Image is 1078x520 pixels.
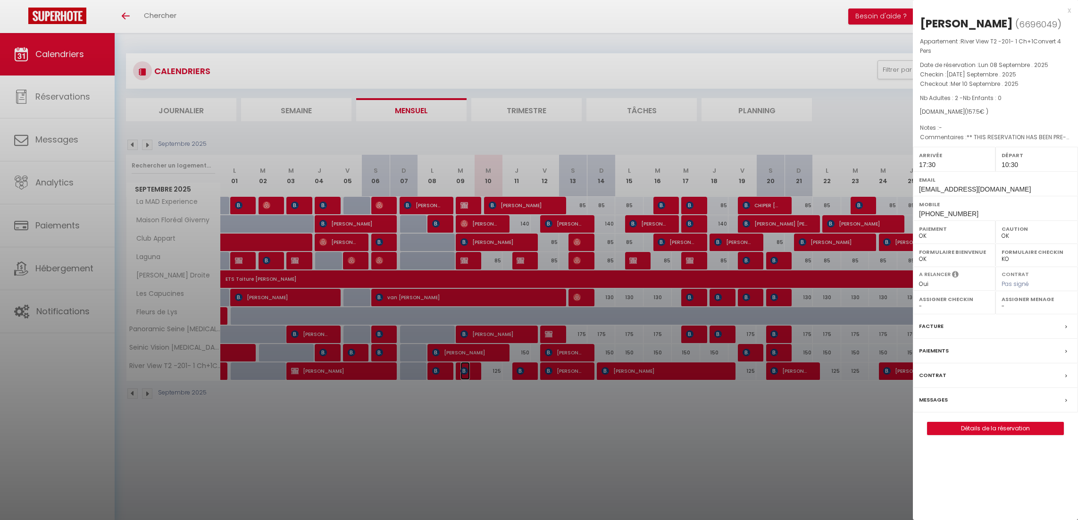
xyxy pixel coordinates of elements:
[920,37,1061,55] span: River View T2 -201- 1 Ch+1Convert 4 Pers
[919,247,989,257] label: Formulaire Bienvenue
[967,108,980,116] span: 157.5
[1002,151,1072,160] label: Départ
[919,321,944,331] label: Facture
[8,4,36,32] button: Ouvrir le widget de chat LiveChat
[920,70,1071,79] p: Checkin :
[920,94,1002,102] span: Nb Adultes : 2 -
[920,37,1071,56] p: Appartement :
[919,370,946,380] label: Contrat
[919,224,989,234] label: Paiement
[920,79,1071,89] p: Checkout :
[913,5,1071,16] div: x
[919,395,948,405] label: Messages
[920,60,1071,70] p: Date de réservation :
[919,346,949,356] label: Paiements
[1019,18,1057,30] span: 6696049
[919,200,1072,209] label: Mobile
[963,94,1002,102] span: Nb Enfants : 0
[1002,247,1072,257] label: Formulaire Checkin
[928,422,1063,435] a: Détails de la réservation
[951,80,1019,88] span: Mer 10 Septembre . 2025
[919,161,936,168] span: 17:30
[919,270,951,278] label: A relancer
[927,422,1064,435] button: Détails de la réservation
[1015,17,1061,31] span: ( )
[1002,294,1072,304] label: Assigner Menage
[919,151,989,160] label: Arrivée
[1002,224,1072,234] label: Caution
[920,123,1071,133] p: Notes :
[939,124,942,132] span: -
[920,16,1013,31] div: [PERSON_NAME]
[1002,161,1018,168] span: 10:30
[919,210,978,218] span: [PHONE_NUMBER]
[965,108,988,116] span: ( € )
[978,61,1048,69] span: Lun 08 Septembre . 2025
[1002,280,1029,288] span: Pas signé
[946,70,1016,78] span: [DATE] Septembre . 2025
[920,108,1071,117] div: [DOMAIN_NAME]
[919,185,1031,193] span: [EMAIL_ADDRESS][DOMAIN_NAME]
[952,270,959,281] i: Sélectionner OUI si vous souhaiter envoyer les séquences de messages post-checkout
[920,133,1071,142] p: Commentaires :
[919,175,1072,185] label: Email
[1002,270,1029,277] label: Contrat
[919,294,989,304] label: Assigner Checkin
